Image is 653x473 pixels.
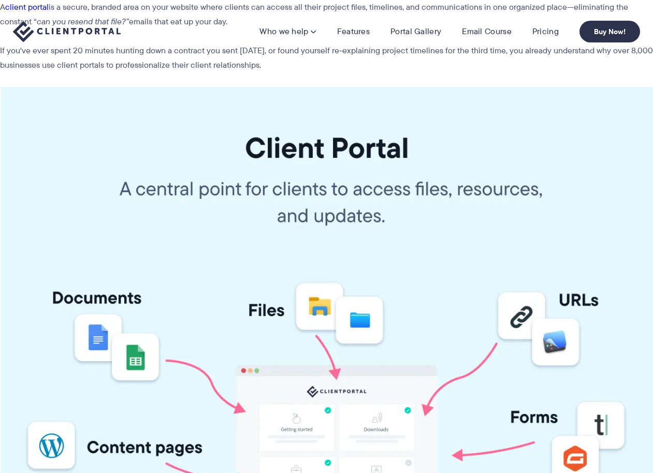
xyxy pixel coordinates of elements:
[390,26,441,37] a: Portal Gallery
[462,26,512,37] a: Email Course
[259,26,316,37] a: Who we help
[337,26,370,37] a: Features
[579,21,640,42] a: Buy Now!
[532,26,559,37] a: Pricing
